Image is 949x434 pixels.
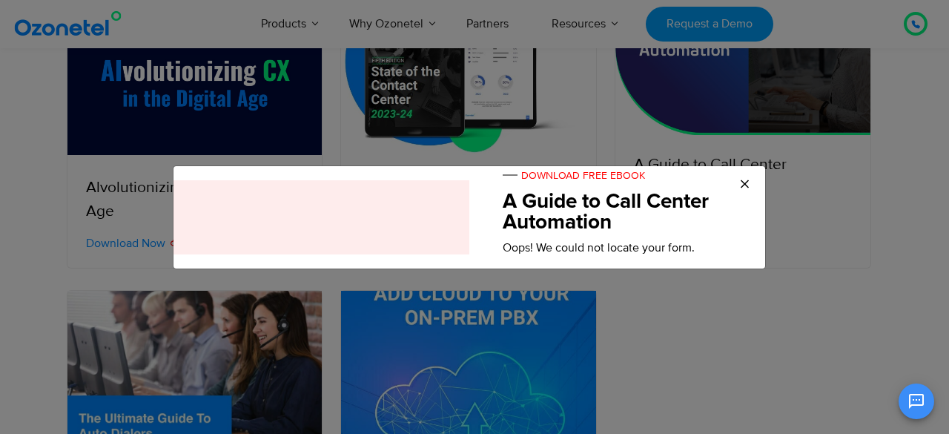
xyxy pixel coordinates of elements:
[739,174,750,196] button: Close
[503,239,743,257] p: Oops! We could not locate your form.
[899,384,934,419] button: Open chat
[503,169,645,182] span: DOWNLOAD FREE EBOOK
[739,174,750,196] span: ×
[503,191,743,233] h5: A Guide to Call Center Automation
